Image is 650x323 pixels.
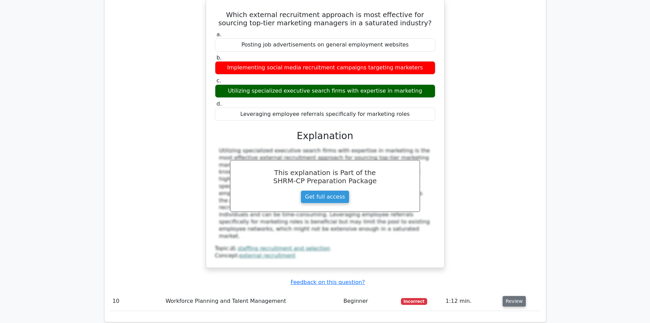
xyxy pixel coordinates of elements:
[215,84,435,98] div: Utilizing specialized executive search firms with expertise in marketing
[301,190,349,203] a: Get full access
[214,11,436,27] h5: Which external recruitment approach is most effective for sourcing top-tier marketing managers in...
[217,77,221,84] span: c.
[341,292,398,311] td: Beginner
[215,38,435,52] div: Posting job advertisements on general employment websites
[215,245,435,252] div: Topic:
[217,100,222,107] span: d.
[239,252,295,259] a: external recruitment
[290,279,365,285] a: Feedback on this question?
[219,130,431,142] h3: Explanation
[503,296,526,307] button: Review
[110,292,163,311] td: 10
[163,292,341,311] td: Workforce Planning and Talent Management
[215,108,435,121] div: Leveraging employee referrals specifically for marketing roles
[217,54,222,61] span: b.
[217,31,222,38] span: a.
[219,147,431,240] div: Utilizing specialized executive search firms with expertise in marketing is the most effective ex...
[443,292,500,311] td: 1:12 min.
[215,252,435,259] div: Concept:
[401,298,427,305] span: Incorrect
[215,61,435,75] div: Implementing social media recruitment campaigns targeting marketers
[237,245,330,252] a: staffing recruitment and selection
